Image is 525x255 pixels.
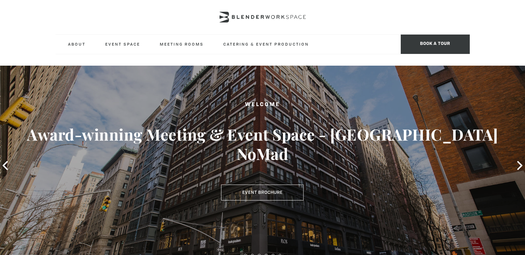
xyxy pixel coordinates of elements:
[218,35,314,54] a: Catering & Event Production
[401,35,470,54] span: Book a tour
[221,185,304,200] a: Event Brochure
[62,35,91,54] a: About
[26,101,499,109] h2: Welcome
[26,125,499,163] h3: Award-winning Meeting & Event Space - [GEOGRAPHIC_DATA] NoMad
[154,35,209,54] a: Meeting Rooms
[100,35,146,54] a: Event Space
